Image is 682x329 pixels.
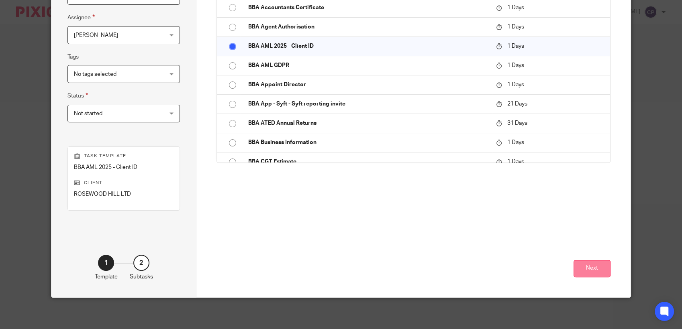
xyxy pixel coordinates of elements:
span: 1 Days [507,63,524,68]
span: 1 Days [507,5,524,10]
p: ROSEWOOD HILL LTD [74,190,173,198]
p: BBA App - Syft - Syft reporting invite [248,100,488,108]
span: 21 Days [507,101,527,107]
span: 31 Days [507,120,527,126]
p: BBA ATED Annual Returns [248,119,488,127]
div: 2 [133,255,149,271]
p: BBA Accountants Certificate [248,4,488,12]
div: 1 [98,255,114,271]
p: BBA AML GDPR [248,61,488,69]
span: 1 Days [507,43,524,49]
p: BBA AML 2025 - Client ID [248,42,488,50]
p: BBA AML 2025 - Client ID [74,163,173,171]
label: Tags [67,53,79,61]
span: [PERSON_NAME] [74,32,118,38]
label: Status [67,91,88,100]
p: BBA Agent Authorisation [248,23,488,31]
span: Not started [74,111,102,116]
p: Task template [74,153,173,159]
p: Subtasks [130,273,153,281]
p: BBA CGT Estimate [248,158,488,166]
span: 1 Days [507,140,524,145]
span: 1 Days [507,82,524,87]
p: BBA Appoint Director [248,81,488,89]
p: Client [74,180,173,186]
span: 1 Days [507,24,524,30]
span: 1 Days [507,159,524,164]
span: No tags selected [74,71,116,77]
p: BBA Business Information [248,138,488,146]
button: Next [574,260,611,277]
p: Template [95,273,118,281]
label: Assignee [67,13,95,22]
